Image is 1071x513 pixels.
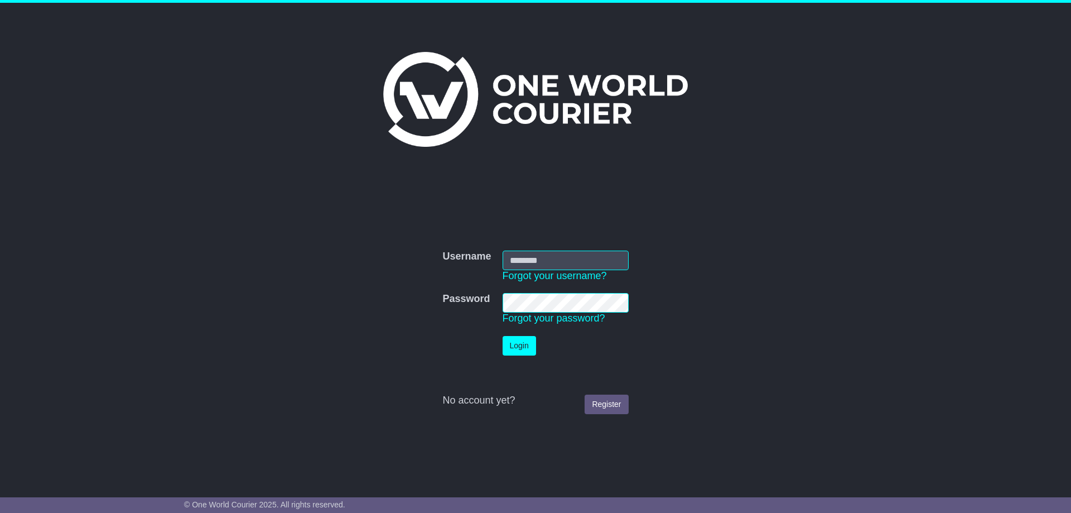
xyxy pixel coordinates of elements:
label: Username [442,251,491,263]
span: © One World Courier 2025. All rights reserved. [184,500,345,509]
label: Password [442,293,490,305]
button: Login [503,336,536,356]
img: One World [383,52,688,147]
a: Forgot your password? [503,313,605,324]
a: Forgot your username? [503,270,607,281]
div: No account yet? [442,395,628,407]
a: Register [585,395,628,414]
